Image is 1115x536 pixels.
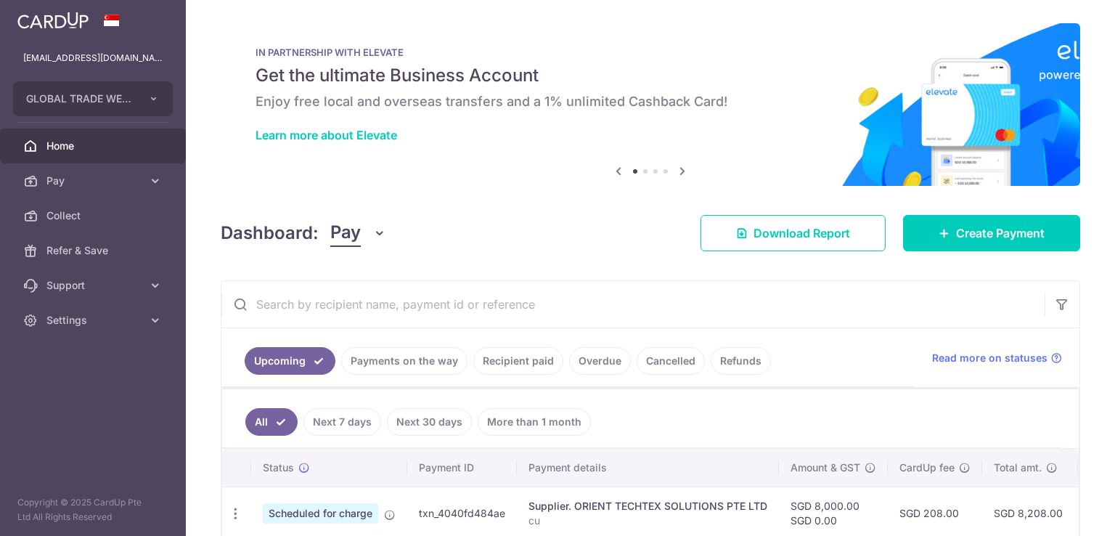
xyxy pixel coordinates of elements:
a: Next 7 days [303,408,381,436]
h4: Dashboard: [221,220,319,246]
a: All [245,408,298,436]
span: Create Payment [956,224,1045,242]
span: Refer & Save [46,243,142,258]
span: Support [46,278,142,293]
h6: Enjoy free local and overseas transfers and a 1% unlimited Cashback Card! [256,93,1045,110]
span: Download Report [753,224,850,242]
a: Learn more about Elevate [256,128,397,142]
button: GLOBAL TRADE WELL PTE LTD [13,81,173,116]
a: Read more on statuses [932,351,1062,365]
span: Total amt. [994,460,1042,475]
input: Search by recipient name, payment id or reference [221,281,1045,328]
th: Payment details [517,449,779,487]
span: Collect [46,208,142,223]
span: Pay [330,219,361,247]
span: CardUp fee [899,460,955,475]
img: CardUp [17,12,89,29]
a: Payments on the way [341,347,467,375]
span: Scheduled for charge [263,503,378,524]
span: Pay [46,174,142,188]
span: GLOBAL TRADE WELL PTE LTD [26,92,134,106]
p: [EMAIL_ADDRESS][DOMAIN_NAME] [23,51,163,65]
a: Create Payment [903,215,1080,251]
a: Cancelled [637,347,705,375]
span: Read more on statuses [932,351,1047,365]
div: Supplier. ORIENT TECHTEX SOLUTIONS PTE LTD [528,499,767,513]
a: Overdue [569,347,631,375]
span: Amount & GST [791,460,860,475]
a: More than 1 month [478,408,591,436]
th: Payment ID [407,449,517,487]
span: Status [263,460,294,475]
a: Refunds [711,347,771,375]
iframe: Opens a widget where you can find more information [1022,492,1100,529]
span: Settings [46,313,142,328]
a: Download Report [701,215,886,251]
a: Recipient paid [473,347,563,375]
h5: Get the ultimate Business Account [256,64,1045,87]
a: Upcoming [245,347,335,375]
img: Renovation banner [221,23,1080,186]
span: Home [46,139,142,153]
button: Pay [330,219,386,247]
p: IN PARTNERSHIP WITH ELEVATE [256,46,1045,58]
p: cu [528,513,767,528]
a: Next 30 days [387,408,472,436]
